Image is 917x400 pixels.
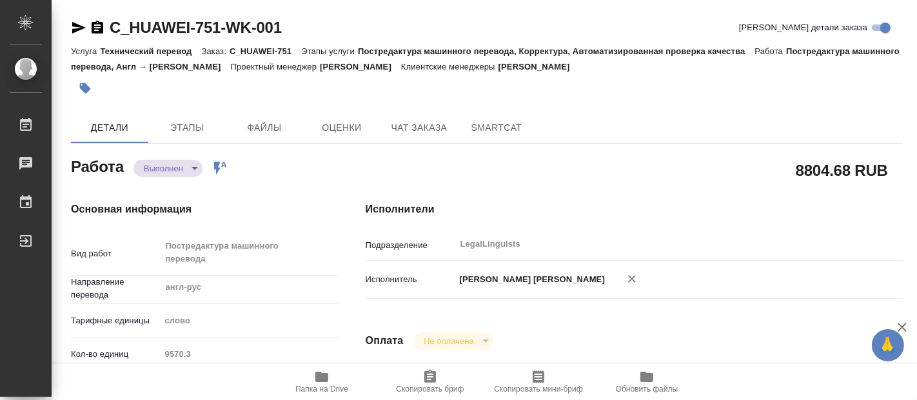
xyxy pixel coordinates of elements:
a: C_HUAWEI-751-WK-001 [110,19,282,36]
p: Вид работ [71,247,160,260]
p: Технический перевод [100,46,201,56]
p: Тарифные единицы [71,314,160,327]
p: Кол-во единиц [71,348,160,361]
span: 🙏 [877,332,899,359]
p: Исполнитель [366,273,455,286]
p: [PERSON_NAME] [498,62,580,71]
h4: Исполнители [366,202,903,217]
button: Обновить файлы [593,364,701,400]
div: Выполнен [413,332,493,350]
p: Заказ: [202,46,230,56]
span: Файлы [233,120,295,136]
h2: 8804.68 RUB [796,159,888,181]
input: Пустое поле [160,345,339,363]
span: SmartCat [466,120,528,136]
span: Детали [79,120,141,136]
span: [PERSON_NAME] детали заказа [739,21,867,34]
p: Клиентские менеджеры [401,62,498,71]
span: Папка на Drive [295,385,348,394]
button: 🙏 [872,329,904,361]
p: Постредактура машинного перевода, Корректура, Автоматизированная проверка качества [358,46,754,56]
p: Направление перевода [71,276,160,301]
div: Выполнен [133,160,202,177]
h4: Основная информация [71,202,314,217]
span: Обновить файлы [616,385,678,394]
p: [PERSON_NAME] [PERSON_NAME] [455,273,606,286]
span: Скопировать бриф [396,385,464,394]
button: Скопировать ссылку [90,20,105,35]
span: Чат заказа [388,120,450,136]
button: Скопировать бриф [376,364,484,400]
p: Работа [755,46,787,56]
h4: Оплата [366,333,404,348]
h2: Работа [71,154,124,177]
p: Подразделение [366,239,455,252]
p: Этапы услуги [301,46,358,56]
button: Не оплачена [420,336,477,347]
button: Выполнен [140,163,187,174]
span: Этапы [156,120,218,136]
p: Проектный менеджер [231,62,320,71]
button: Папка на Drive [268,364,376,400]
p: [PERSON_NAME] [320,62,401,71]
span: Оценки [311,120,373,136]
span: Скопировать мини-бриф [494,385,582,394]
p: Услуга [71,46,100,56]
button: Скопировать ссылку для ЯМессенджера [71,20,86,35]
button: Добавить тэг [71,74,99,102]
p: C_HUAWEI-751 [230,46,301,56]
div: слово [160,310,339,332]
button: Скопировать мини-бриф [484,364,593,400]
button: Удалить исполнителя [618,265,646,293]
